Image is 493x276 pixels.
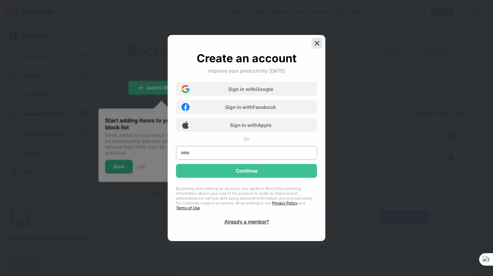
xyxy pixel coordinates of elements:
div: Create an account [197,52,297,65]
div: Sign in with Apple [230,122,271,128]
a: Privacy Policy [272,201,297,205]
div: Already a member? [224,219,269,224]
div: By joining and creating an account, you agree to BlockSite collecting information about your use ... [176,186,317,210]
div: Continue [236,168,258,174]
img: apple-icon.png [182,121,189,129]
a: Terms of Use [176,205,200,210]
div: Improve your productivity [DATE] [208,68,285,74]
img: facebook-icon.png [182,103,189,111]
div: Or [244,136,249,142]
div: Sign in with Facebook [225,104,276,110]
img: google-icon.png [182,85,189,93]
div: Sign in with Google [228,86,273,92]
